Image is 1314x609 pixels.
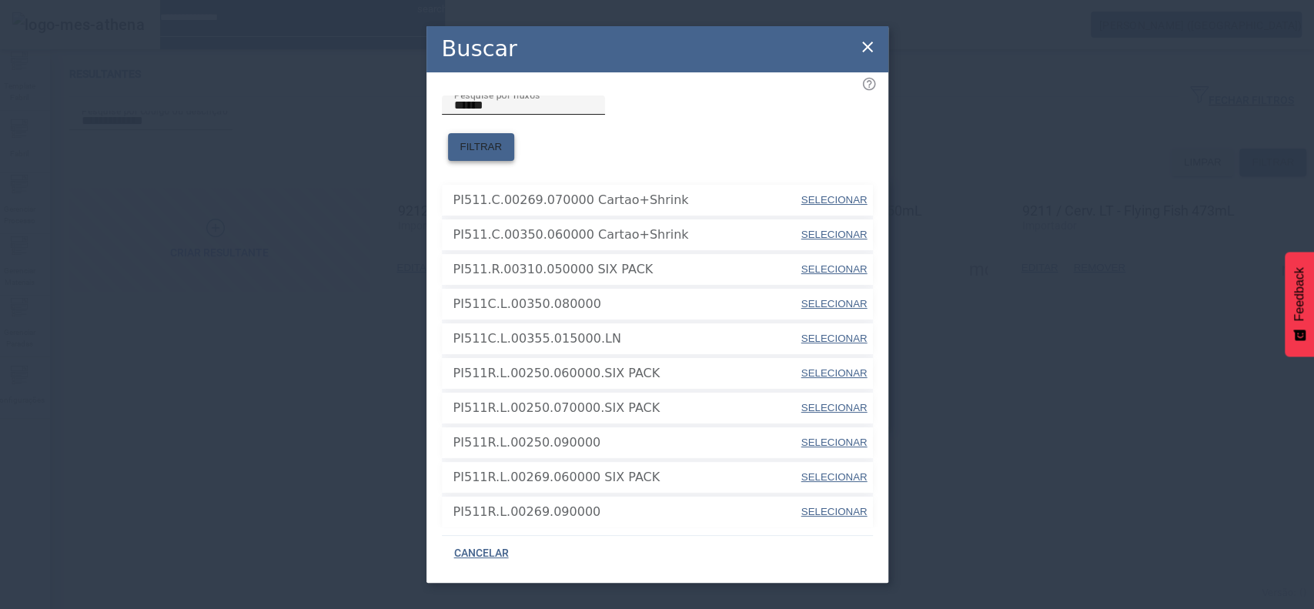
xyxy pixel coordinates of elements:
span: SELECIONAR [801,471,868,483]
span: SELECIONAR [801,437,868,448]
h2: Buscar [442,32,517,65]
button: FILTRAR [448,133,515,161]
span: PI511C.L.00355.015000.LN [453,330,800,348]
span: FILTRAR [460,139,503,155]
button: SELECIONAR [799,290,868,318]
button: SELECIONAR [799,325,868,353]
span: PI511.C.00350.060000 Cartao+Shrink [453,226,800,244]
button: Feedback - Mostrar pesquisa [1285,252,1314,356]
span: SELECIONAR [801,333,868,344]
button: SELECIONAR [799,394,868,422]
span: PI511R.L.00250.090000 [453,433,800,452]
span: SELECIONAR [801,367,868,379]
button: CANCELAR [442,540,521,567]
button: SELECIONAR [799,256,868,283]
span: SELECIONAR [801,298,868,310]
span: SELECIONAR [801,263,868,275]
mat-label: Pesquise por fluxos [454,89,540,100]
button: SELECIONAR [799,498,868,526]
span: PI511R.L.00250.070000.SIX PACK [453,399,800,417]
span: CANCELAR [454,546,509,561]
span: PI511R.L.00269.060000 SIX PACK [453,468,800,487]
span: PI511R.L.00269.090000 [453,503,800,521]
button: SELECIONAR [799,463,868,491]
span: SELECIONAR [801,402,868,413]
button: SELECIONAR [799,360,868,387]
button: SELECIONAR [799,429,868,457]
span: SELECIONAR [801,194,868,206]
span: Feedback [1292,267,1306,321]
span: PI511.C.00269.070000 Cartao+Shrink [453,191,800,209]
span: PI511C.L.00350.080000 [453,295,800,313]
span: PI511R.L.00250.060000.SIX PACK [453,364,800,383]
span: SELECIONAR [801,229,868,240]
button: SELECIONAR [799,221,868,249]
span: SELECIONAR [801,506,868,517]
button: SELECIONAR [799,186,868,214]
span: PI511.R.00310.050000 SIX PACK [453,260,800,279]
